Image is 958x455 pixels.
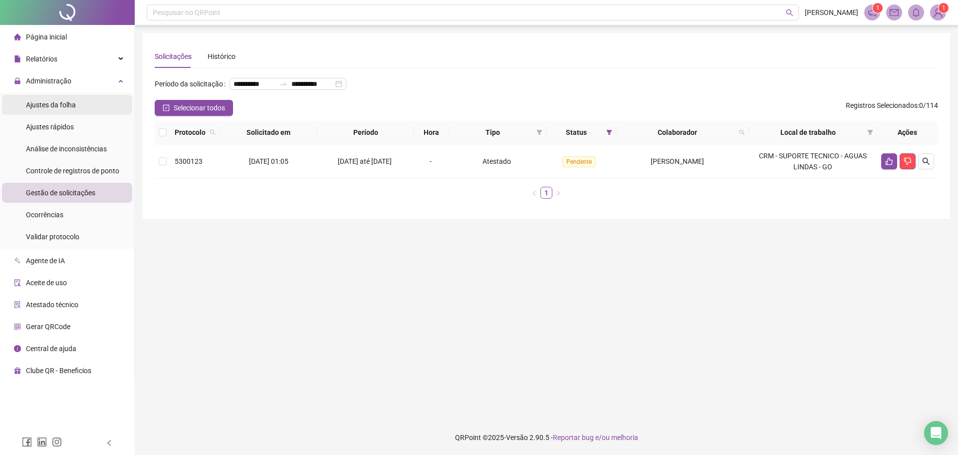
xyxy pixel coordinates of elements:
[26,33,67,41] span: Página inicial
[135,420,958,455] footer: QRPoint © 2025 - 2.90.5 -
[876,4,880,11] span: 1
[651,157,704,165] span: [PERSON_NAME]
[26,145,107,153] span: Análise de inconsistências
[155,51,192,62] div: Solicitações
[26,233,79,241] span: Validar protocolo
[536,129,542,135] span: filter
[26,279,67,287] span: Aceite de uso
[922,157,930,165] span: search
[867,129,873,135] span: filter
[174,102,225,113] span: Selecionar todos
[739,129,745,135] span: search
[912,8,921,17] span: bell
[14,33,21,40] span: home
[541,187,552,198] a: 1
[604,125,614,140] span: filter
[939,3,949,13] sup: Atualize o seu contato no menu Meus Dados
[26,211,63,219] span: Ocorrências
[14,55,21,62] span: file
[540,187,552,199] li: 1
[338,157,392,165] span: [DATE] até [DATE]
[155,76,230,92] label: Período da solicitação
[553,434,638,442] span: Reportar bug e/ou melhoria
[26,101,76,109] span: Ajustes da folha
[208,125,218,140] span: search
[924,421,948,445] div: Open Intercom Messenger
[555,190,561,196] span: right
[846,101,918,109] span: Registros Selecionados
[26,345,76,353] span: Central de ajuda
[106,440,113,447] span: left
[552,187,564,199] button: right
[26,55,57,63] span: Relatórios
[942,4,946,11] span: 1
[528,187,540,199] button: left
[14,367,21,374] span: gift
[506,434,528,442] span: Versão
[931,5,946,20] img: 88641
[531,190,537,196] span: left
[453,127,532,138] span: Tipo
[430,157,432,165] span: -
[14,279,21,286] span: audit
[528,187,540,199] li: Página anterior
[606,129,612,135] span: filter
[26,257,65,265] span: Agente de IA
[753,127,863,138] span: Local de trabalho
[26,301,78,309] span: Atestado técnico
[868,8,877,17] span: notification
[208,51,236,62] div: Histórico
[249,157,288,165] span: [DATE] 01:05
[279,80,287,88] span: swap-right
[14,301,21,308] span: solution
[22,437,32,447] span: facebook
[14,77,21,84] span: lock
[279,80,287,88] span: to
[210,129,216,135] span: search
[155,100,233,116] button: Selecionar todos
[865,125,875,140] span: filter
[873,3,883,13] sup: 1
[805,7,858,18] span: [PERSON_NAME]
[163,104,170,111] span: check-square
[890,8,899,17] span: mail
[26,323,70,331] span: Gerar QRCode
[904,157,912,165] span: dislike
[749,144,877,179] td: CRM - SUPORTE TECNICO - AGUAS LINDAS - GO
[414,121,449,144] th: Hora
[26,77,71,85] span: Administração
[786,9,793,16] span: search
[846,100,938,116] span: : 0 / 114
[562,156,596,167] span: Pendente
[14,323,21,330] span: qrcode
[534,125,544,140] span: filter
[220,121,317,144] th: Solicitado em
[26,189,95,197] span: Gestão de solicitações
[881,127,934,138] div: Ações
[620,127,735,138] span: Colaborador
[885,157,893,165] span: like
[26,367,91,375] span: Clube QR - Beneficios
[482,157,511,165] span: Atestado
[26,123,74,131] span: Ajustes rápidos
[737,125,747,140] span: search
[175,157,203,165] span: 5300123
[175,127,206,138] span: Protocolo
[52,437,62,447] span: instagram
[550,127,602,138] span: Status
[317,121,414,144] th: Período
[37,437,47,447] span: linkedin
[26,167,119,175] span: Controle de registros de ponto
[552,187,564,199] li: Próxima página
[14,345,21,352] span: info-circle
